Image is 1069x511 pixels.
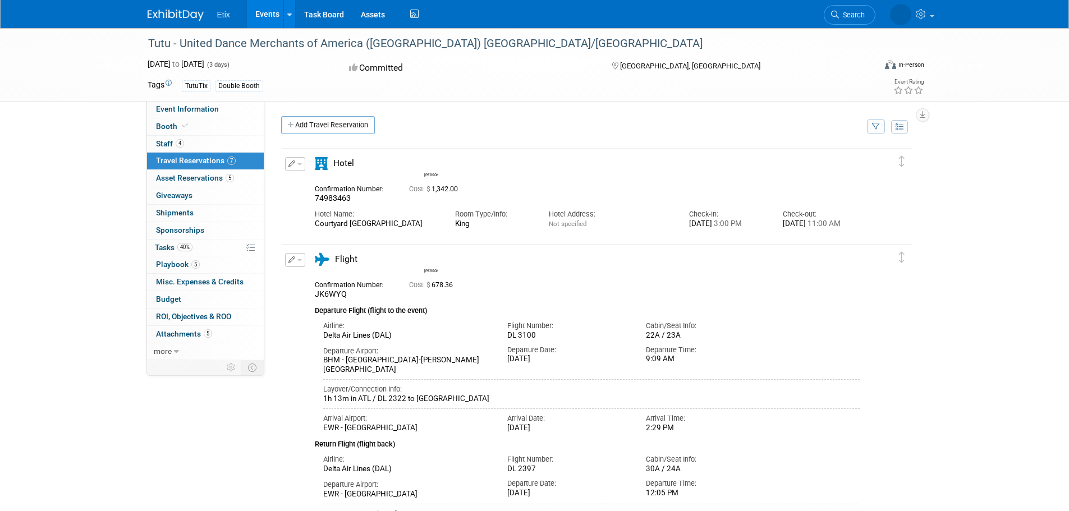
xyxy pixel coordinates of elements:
[323,414,860,424] div: Layover/Connection Info:
[409,185,432,193] span: Cost: $
[899,252,905,263] i: Click and drag to move item
[147,205,264,222] a: Shipments
[144,34,859,54] div: Tutu - United Dance Merchants of America ([GEOGRAPHIC_DATA]) [GEOGRAPHIC_DATA]/[GEOGRAPHIC_DATA]
[809,58,925,75] div: Event Format
[147,136,264,153] a: Staff4
[346,58,594,78] div: Committed
[315,219,438,229] div: Courtyard [GEOGRAPHIC_DATA]
[147,274,264,291] a: Misc. Expenses & Credits
[893,79,924,85] div: Event Rating
[872,123,880,131] i: Filter by Traveler
[507,360,629,370] div: DL 3100
[191,260,200,269] span: 5
[455,219,532,228] div: King
[507,384,629,394] div: [DATE]
[226,174,234,182] span: 5
[156,260,200,269] span: Playbook
[241,360,264,375] td: Toggle Event Tabs
[281,116,375,134] a: Add Travel Reservation
[171,59,181,68] span: to
[689,209,766,219] div: Check-in:
[646,453,768,462] div: 2:29 PM
[646,350,768,360] div: Cabin/Seat Info:
[620,62,760,70] span: [GEOGRAPHIC_DATA], [GEOGRAPHIC_DATA]
[147,309,264,325] a: ROI, Objectives & ROO
[147,101,264,118] a: Event Information
[154,347,172,356] span: more
[204,329,212,338] span: 5
[315,157,328,170] i: Hotel
[424,155,440,171] img: Olivia Greer
[507,374,629,384] div: Departure Date:
[795,11,820,19] span: Search
[646,360,768,369] div: 22A / 23A
[147,153,264,169] a: Travel Reservations7
[421,155,441,177] div: Olivia Greer
[156,104,219,113] span: Event Information
[315,194,351,202] span: 74983463
[156,225,204,234] span: Sponsorships
[424,296,438,302] div: Lakisha Cooper
[333,158,354,168] span: Hotel
[148,79,172,92] td: Tags
[182,123,188,129] i: Booth reservation complete
[783,219,860,229] div: [DATE]
[323,494,491,504] div: Delta Air Lines (DAL)
[315,319,347,328] span: JK6WYQ
[549,209,672,219] div: Hotel Address:
[424,251,438,296] img: Lakisha Cooper
[147,118,264,135] a: Booth
[507,494,629,504] div: DL 2397
[156,139,184,148] span: Staff
[899,156,905,167] i: Click and drag to move item
[147,222,264,239] a: Sponsorships
[424,171,438,177] div: Olivia Greer
[409,311,432,319] span: Cost: $
[227,156,236,165] span: 7
[898,61,924,69] div: In-Person
[206,61,230,68] span: (3 days)
[156,156,236,165] span: Travel Reservations
[147,170,264,187] a: Asset Reservations5
[156,294,181,303] span: Budget
[156,277,244,286] span: Misc. Expenses & Credits
[176,139,184,148] span: 4
[421,251,441,303] div: Lakisha Cooper
[323,375,491,385] div: Departure Airport:
[779,5,831,25] a: Search
[689,219,766,229] div: [DATE]
[315,307,392,319] div: Confirmation Number:
[315,182,392,194] div: Confirmation Number:
[409,185,462,193] span: 1,342.00
[147,256,264,273] a: Playbook5
[507,484,629,494] div: Flight Number:
[315,329,860,346] div: Departure Flight (flight to the event)
[147,240,264,256] a: Tasks40%
[323,453,491,462] div: EWR - [GEOGRAPHIC_DATA]
[156,208,194,217] span: Shipments
[323,423,860,433] div: 1h 13m in ATL / DL 2322 to [GEOGRAPHIC_DATA]
[507,453,629,462] div: [DATE]
[712,219,742,228] span: 3:00 PM
[147,187,264,204] a: Giveaways
[315,209,438,219] div: Hotel Name:
[155,243,192,252] span: Tasks
[182,80,211,92] div: TutuTix
[323,350,491,360] div: Airline:
[156,122,190,131] span: Booth
[646,494,768,503] div: 30A / 24A
[846,6,911,19] img: Lakisha Cooper
[646,374,768,384] div: Departure Time:
[156,312,231,321] span: ROI, Objectives & ROO
[148,10,204,21] img: ExhibitDay
[217,10,230,19] span: Etix
[783,209,860,219] div: Check-out:
[156,191,192,200] span: Giveaways
[323,360,491,370] div: Delta Air Lines (DAL)
[315,253,329,266] i: Flight
[323,484,491,494] div: Airline:
[885,60,896,69] img: Format-Inperson.png
[222,360,241,375] td: Personalize Event Tab Strip
[156,329,212,338] span: Attachments
[156,173,234,182] span: Asset Reservations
